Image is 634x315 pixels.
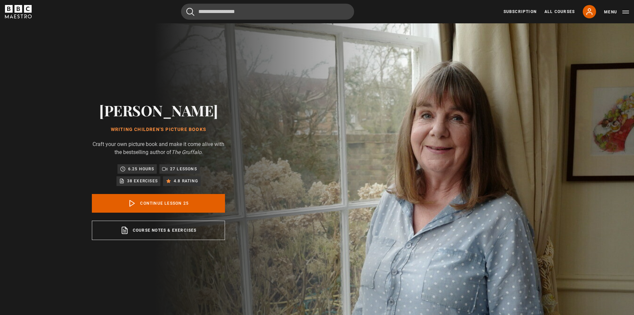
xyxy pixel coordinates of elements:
[181,4,354,20] input: Search
[186,8,194,16] button: Submit the search query
[5,5,32,18] svg: BBC Maestro
[128,166,154,172] p: 6.25 hours
[127,178,158,184] p: 38 exercises
[92,221,225,240] a: Course notes & exercises
[170,166,197,172] p: 27 lessons
[604,9,629,15] button: Toggle navigation
[171,149,201,155] i: The Gruffalo
[504,9,536,15] a: Subscription
[92,194,225,213] a: Continue lesson 25
[92,127,225,132] h1: Writing Children's Picture Books
[92,102,225,119] h2: [PERSON_NAME]
[174,178,198,184] p: 4.8 rating
[544,9,575,15] a: All Courses
[92,140,225,156] p: Craft your own picture book and make it come alive with the bestselling author of .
